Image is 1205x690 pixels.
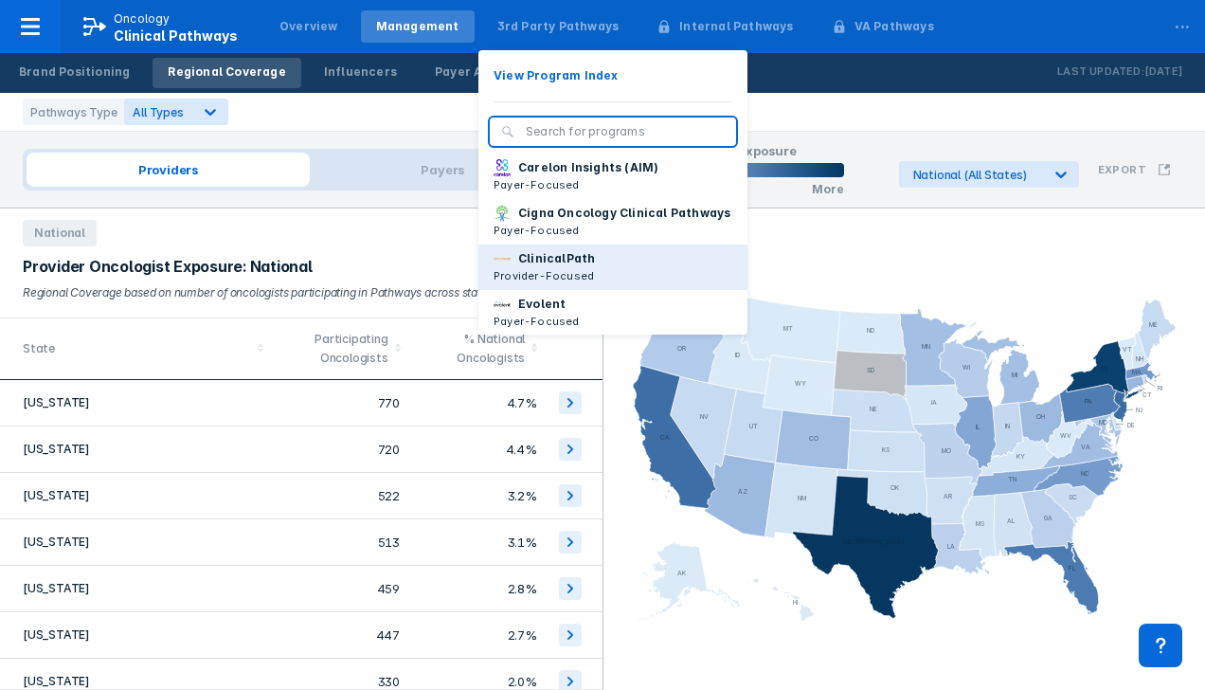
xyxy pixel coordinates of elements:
p: More [812,182,844,196]
td: 522 [274,473,411,519]
a: Brand Positioning [4,58,145,88]
div: Influencers [324,64,397,81]
td: 513 [274,519,411,566]
td: 459 [274,566,411,612]
p: View Program Index [494,67,619,84]
td: 720 [274,427,411,473]
img: via-oncology.png [494,250,511,267]
div: Pathways Type [23,99,124,125]
p: Provider-Focused [494,267,595,284]
div: Regional Coverage based on number of oncologists participating in Pathways across states [23,283,580,302]
div: State [23,339,251,358]
img: new-century-health.png [494,296,511,313]
button: Cigna Oncology Clinical PathwaysPayer-Focused [478,199,747,245]
div: Brand Positioning [19,64,130,81]
div: % National Oncologists [423,330,526,368]
td: 4.7% [411,380,549,427]
a: Payer Adoption [420,58,547,88]
button: ClinicalPathProvider-Focused [478,245,747,290]
button: Export [1087,152,1182,188]
div: Participating Oncologists [285,330,388,368]
div: Provider Oncologist Exposure: National [23,258,580,276]
a: 3rd Party Pathways [482,10,635,43]
p: Oncology [114,10,171,27]
button: View Program Index [478,62,747,90]
p: Last Updated: [1057,63,1144,82]
span: Clinical Pathways [114,27,238,44]
td: 3.2% [411,473,549,519]
td: 447 [274,612,411,659]
td: 2.7% [411,612,549,659]
div: Contact Support [1139,624,1182,667]
p: Payer-Focused [494,313,580,330]
a: Overview [264,10,353,43]
a: Regional Coverage [153,58,300,88]
p: Carelon Insights (AIM) [518,159,658,176]
div: Management [376,18,459,35]
button: EvolentPayer-Focused [478,290,747,336]
input: Search for programs [526,123,725,140]
button: Carelon Insights (AIM)Payer-Focused [478,154,747,199]
div: Overview [279,18,338,35]
p: Cigna Oncology Clinical Pathways [518,205,730,222]
div: Internal Pathways [679,18,793,35]
div: ... [1163,3,1201,43]
div: Regional Coverage [168,64,285,81]
p: ClinicalPath [518,250,595,267]
p: Evolent [518,296,566,313]
a: Influencers [309,58,412,88]
span: All Types [133,105,183,119]
td: 2.8% [411,566,549,612]
p: Payer-Focused [494,222,730,239]
p: [DATE] [1144,63,1182,82]
div: National (All States) [913,168,1041,182]
td: 3.1% [411,519,549,566]
span: National [23,220,97,246]
span: Providers [27,153,310,187]
div: 3rd Party Pathways [497,18,620,35]
a: Management [361,10,475,43]
span: Payers [310,153,576,187]
div: VA Pathways [854,18,934,35]
img: cigna-oncology-clinical-pathways.png [494,205,511,222]
img: carelon-insights.png [494,159,511,176]
h3: Export [1098,163,1146,176]
p: Payer-Focused [494,176,658,193]
div: Payer Adoption [435,64,531,81]
td: 4.4% [411,427,549,473]
td: 770 [274,380,411,427]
